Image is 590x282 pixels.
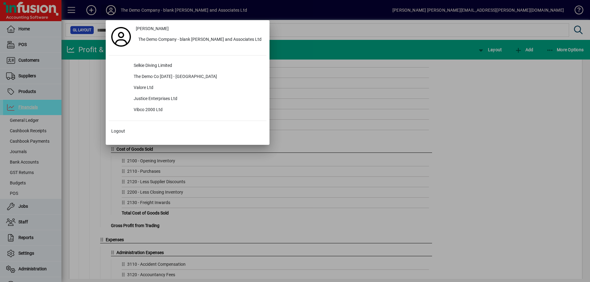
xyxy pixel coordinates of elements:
[129,94,266,105] div: Justice Enterprises Ltd
[109,126,266,137] button: Logout
[109,31,133,42] a: Profile
[109,83,266,94] button: Valore Ltd
[109,94,266,105] button: Justice Enterprises Ltd
[129,83,266,94] div: Valore Ltd
[129,71,266,83] div: The Demo Co [DATE] - [GEOGRAPHIC_DATA]
[129,105,266,116] div: Vibco 2000 Ltd
[111,128,125,134] span: Logout
[133,23,266,34] a: [PERSON_NAME]
[133,34,266,45] button: The Demo Company - blank [PERSON_NAME] and Associates Ltd
[109,105,266,116] button: Vibco 2000 Ltd
[136,25,169,32] span: [PERSON_NAME]
[109,60,266,71] button: Selkie Diving Limited
[129,60,266,71] div: Selkie Diving Limited
[109,71,266,83] button: The Demo Co [DATE] - [GEOGRAPHIC_DATA]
